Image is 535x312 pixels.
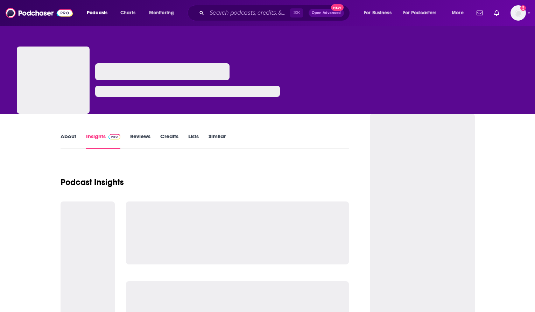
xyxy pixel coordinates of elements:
[188,133,199,149] a: Lists
[194,5,357,21] div: Search podcasts, credits, & more...
[399,7,447,19] button: open menu
[160,133,178,149] a: Credits
[452,8,464,18] span: More
[331,4,344,11] span: New
[116,7,140,19] a: Charts
[144,7,183,19] button: open menu
[491,7,502,19] a: Show notifications dropdown
[474,7,486,19] a: Show notifications dropdown
[364,8,392,18] span: For Business
[511,5,526,21] span: Logged in as kmcguirk
[149,8,174,18] span: Monitoring
[207,7,290,19] input: Search podcasts, credits, & more...
[86,133,121,149] a: InsightsPodchaser Pro
[511,5,526,21] img: User Profile
[309,9,344,17] button: Open AdvancedNew
[108,134,121,140] img: Podchaser Pro
[120,8,135,18] span: Charts
[87,8,107,18] span: Podcasts
[209,133,226,149] a: Similar
[82,7,117,19] button: open menu
[61,133,76,149] a: About
[312,11,341,15] span: Open Advanced
[403,8,437,18] span: For Podcasters
[130,133,150,149] a: Reviews
[447,7,472,19] button: open menu
[511,5,526,21] button: Show profile menu
[61,177,124,187] h1: Podcast Insights
[359,7,400,19] button: open menu
[6,6,73,20] img: Podchaser - Follow, Share and Rate Podcasts
[520,5,526,11] svg: Add a profile image
[290,8,303,17] span: ⌘ K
